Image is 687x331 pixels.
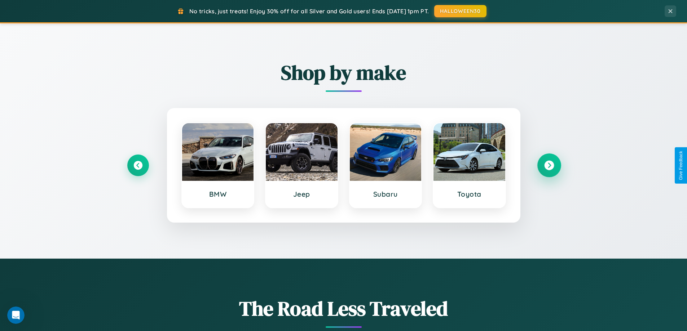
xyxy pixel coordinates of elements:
h3: Subaru [357,190,414,198]
button: HALLOWEEN30 [434,5,486,17]
h1: The Road Less Traveled [127,295,560,322]
h3: Toyota [441,190,498,198]
div: Give Feedback [678,151,683,180]
iframe: Intercom live chat [7,307,25,324]
span: No tricks, just treats! Enjoy 30% off for all Silver and Gold users! Ends [DATE] 1pm PT. [189,8,429,15]
h3: BMW [189,190,247,198]
h2: Shop by make [127,59,560,86]
h3: Jeep [273,190,330,198]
